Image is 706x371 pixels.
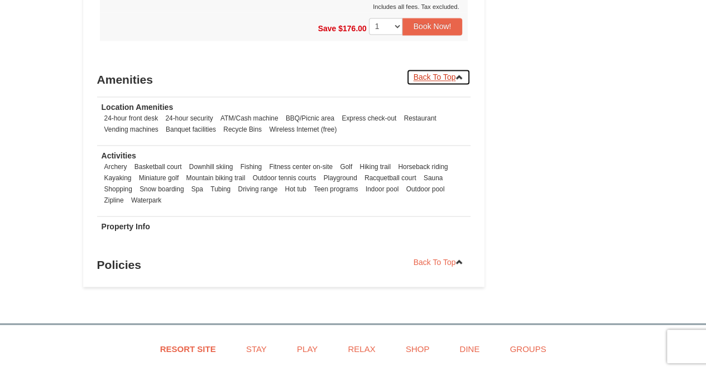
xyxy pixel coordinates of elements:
[406,69,471,85] a: Back To Top
[102,151,136,160] strong: Activities
[283,113,337,124] li: BBQ/Picnic area
[363,184,402,195] li: Indoor pool
[357,161,393,172] li: Hiking trail
[421,172,445,184] li: Sauna
[401,113,439,124] li: Restaurant
[218,113,281,124] li: ATM/Cash machine
[321,172,360,184] li: Playground
[146,336,230,361] a: Resort Site
[163,124,219,135] li: Banquet facilities
[334,336,389,361] a: Relax
[338,24,367,33] span: $176.00
[162,113,215,124] li: 24-hour security
[250,172,319,184] li: Outdoor tennis courts
[392,336,444,361] a: Shop
[283,336,332,361] a: Play
[136,172,181,184] li: Miniature golf
[395,161,450,172] li: Horseback riding
[100,1,463,12] div: Includes all fees. Tax excluded.
[97,253,471,276] h3: Policies
[282,184,309,195] li: Hot tub
[102,172,135,184] li: Kayaking
[445,336,493,361] a: Dine
[266,161,335,172] li: Fitness center on-site
[311,184,361,195] li: Teen programs
[186,161,236,172] li: Downhill skiing
[362,172,419,184] li: Racquetball court
[404,184,448,195] li: Outdoor pool
[102,161,130,172] li: Archery
[318,24,336,33] span: Save
[402,18,463,35] button: Book Now!
[97,69,471,91] h3: Amenities
[235,184,280,195] li: Driving range
[339,113,399,124] li: Express check-out
[406,253,471,270] a: Back To Top
[102,103,174,112] strong: Location Amenities
[102,184,135,195] li: Shopping
[208,184,233,195] li: Tubing
[238,161,265,172] li: Fishing
[102,124,161,135] li: Vending machines
[266,124,339,135] li: Wireless Internet (free)
[132,161,185,172] li: Basketball court
[337,161,355,172] li: Golf
[128,195,164,206] li: Waterpark
[102,113,161,124] li: 24-hour front desk
[137,184,186,195] li: Snow boarding
[102,195,127,206] li: Zipline
[183,172,248,184] li: Mountain biking trail
[220,124,265,135] li: Recycle Bins
[232,336,281,361] a: Stay
[189,184,206,195] li: Spa
[102,222,150,231] strong: Property Info
[496,336,560,361] a: Groups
